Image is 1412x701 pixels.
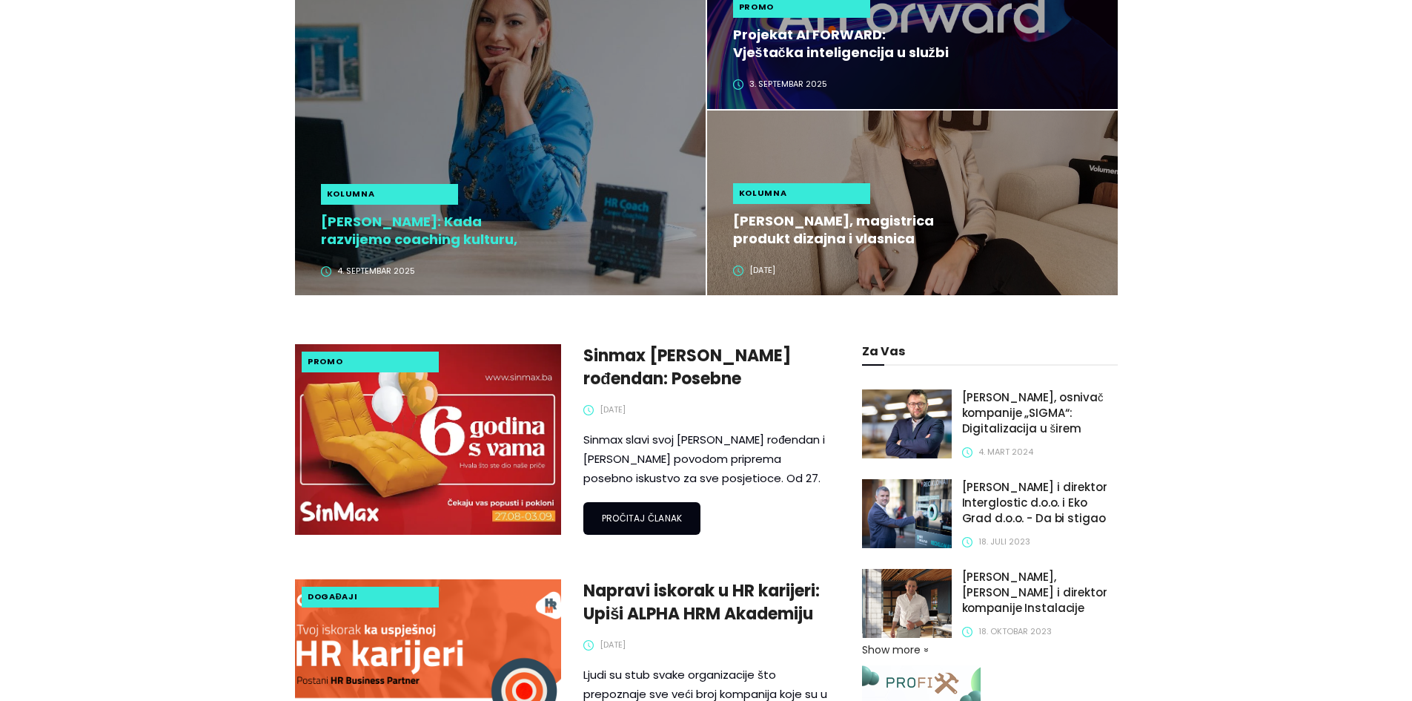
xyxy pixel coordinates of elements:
[962,569,1118,622] a: [PERSON_NAME], [PERSON_NAME] i direktor kompanije Instalacije Renić: Građevina na našim prostorim...
[962,389,1118,437] h1: [PERSON_NAME], osnivač kompanije „SIGMA“: Digitalizacija u širem smislu je potrebnija nego ikada
[337,265,415,277] span: 4. septembar 2025
[583,344,828,390] a: Sinmax [PERSON_NAME] rođendan: Posebne pogodnosti od 27. augusta do 3. septembra
[862,569,951,638] img: Ivan Renić, vlasnik i direktor kompanije Instalacije Renić: Građevina na našim prostorima ima vel...
[739,187,787,200] span: kolumna
[583,502,828,535] a: pročitaj članak
[862,344,1117,358] h1: za vas
[962,569,1118,616] h1: [PERSON_NAME], [PERSON_NAME] i direktor kompanije Instalacije Renić: Građevina na našim prostorim...
[962,627,972,637] span: clock-circle
[321,266,331,277] span: clock-circle
[733,79,743,90] span: clock-circle
[862,642,921,658] span: Show more
[733,26,1103,62] a: Projekat AI FORWARD: Vještačka inteligencija u službi razvoja malih i srednjih preduzeća u [GEOGR...
[978,446,1033,458] span: 4. mart 2024
[862,642,936,658] button: Show more»
[862,479,951,548] img: Nedžad Turnadžić - vlasnik i direktor Interglostic d.o.o. i Eko Grad d.o.o. - Da bi stigao do cil...
[321,213,691,249] a: [PERSON_NAME]: Kada razvijemo coaching kulturu, zaposlenici preuzimaju odgovornost i rade motivirano
[962,447,972,458] span: clock-circle
[962,537,972,547] span: clock-circle
[602,512,683,526] span: pročitaj članak
[327,188,375,200] span: kolumna
[749,78,827,90] span: 3. septembar 2025
[733,26,955,62] h2: Projekat AI FORWARD: Vještačka inteligencija u službi razvoja malih i srednjih preduzeća u [GEOGR...
[583,579,828,625] a: Napravi iskorak u HR karijeri: Upiši ALPHA HRM Akademiju
[295,344,562,535] img: Sinmax slavi šesti rođendan: Posebne pogodnosti od 27. augusta do 3. septembra
[308,355,343,368] span: promo
[962,389,1118,443] a: [PERSON_NAME], osnivač kompanije „SIGMA“: Digitalizacija u širem smislu je potrebnija nego ikada
[583,502,700,535] button: pročitaj članak
[733,212,955,248] h2: [PERSON_NAME], magistrica produkt dizajna i vlasnica studija ID Interiors + Design: Enterijer je ...
[962,479,1118,533] a: [PERSON_NAME] i direktor Interglostic d.o.o. i Eko Grad d.o.o. - Da bi stigao do cilja, moraš doć...
[733,266,743,276] span: clock-circle
[978,536,1030,548] span: 18. juli 2023
[583,405,594,415] span: clock-circle
[739,1,775,13] span: promo
[583,430,828,489] p: Sinmax slavi svoj [PERSON_NAME] rođendan i [PERSON_NAME] povodom priprema posebno iskustvo za sve...
[862,389,951,458] img: Ragib Spahić, osnivač kompanije „SIGMA“: Digitalizacija u širem smislu je potrebnija nego ikada
[962,479,1118,527] h1: [PERSON_NAME] i direktor Interglostic d.o.o. i Eko Grad d.o.o. - Da bi stigao do cilja, moraš doć...
[600,404,626,416] span: [DATE]
[978,625,1052,638] span: 18. oktobar 2023
[749,264,775,277] span: [DATE]
[918,648,935,652] span: »
[733,212,1103,248] a: [PERSON_NAME], magistrica produkt dizajna i vlasnica studija ID Interiors + Design: Enterijer je ...
[600,639,626,651] span: [DATE]
[583,640,594,651] span: clock-circle
[308,590,358,603] span: događaji
[321,213,543,249] h2: [PERSON_NAME]: Kada razvijemo coaching kulturu, zaposlenici preuzimaju odgovornost i rade motivirano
